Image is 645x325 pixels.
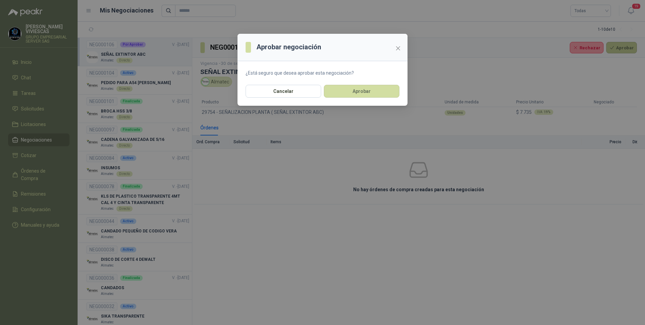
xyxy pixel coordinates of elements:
[393,43,403,54] button: Close
[237,61,408,85] section: ¿Está seguro que desea aprobar esta negociación?
[395,46,401,51] span: close
[256,42,321,52] h3: Aprobar negociación
[324,85,399,98] button: Aprobar
[246,85,321,98] button: Cancelar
